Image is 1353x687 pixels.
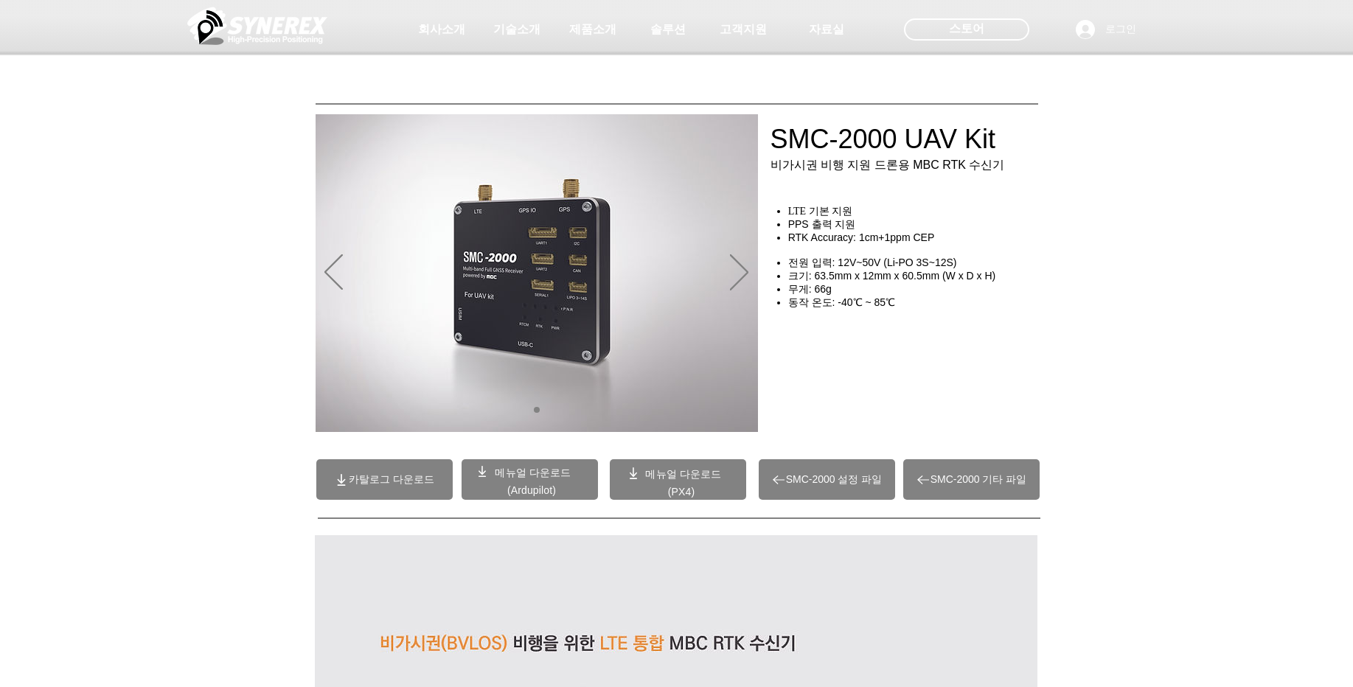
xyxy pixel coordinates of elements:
a: 01 [534,407,540,413]
div: 슬라이드쇼 [316,114,758,432]
span: 솔루션 [650,22,686,38]
div: 스토어 [904,18,1029,41]
span: 전원 입력: 12V~50V (Li-PO 3S~12S) [788,257,957,268]
a: (PX4) [668,486,695,498]
a: 고객지원 [706,15,780,44]
a: (Ardupilot) [507,484,556,496]
span: 기술소개 [493,22,540,38]
a: 회사소개 [405,15,479,44]
a: 자료실 [790,15,863,44]
span: 동작 온도: -40℃ ~ 85℃ [788,296,895,308]
img: SMC2000.jpg [316,114,758,432]
a: 메뉴얼 다운로드 [645,468,721,480]
span: 무게: 66g [788,283,832,295]
span: 회사소개 [418,22,465,38]
a: 카탈로그 다운로드 [316,459,453,500]
span: 스토어 [949,21,984,37]
span: 로그인 [1100,22,1141,37]
span: 크기: 63.5mm x 12mm x 60.5mm (W x D x H) [788,270,996,282]
a: 메뉴얼 다운로드 [495,467,571,478]
button: 이전 [324,254,343,293]
span: SMC-2000 설정 파일 [786,473,883,487]
button: 로그인 [1065,15,1147,43]
button: 다음 [730,254,748,293]
span: SMC-2000 기타 파일 [931,473,1027,487]
nav: 슬라이드 [528,407,545,413]
a: 솔루션 [631,15,705,44]
img: 씨너렉스_White_simbol_대지 1.png [187,4,327,48]
a: SMC-2000 기타 파일 [903,459,1040,500]
span: 제품소개 [569,22,616,38]
span: 자료실 [809,22,844,38]
a: SMC-2000 설정 파일 [759,459,895,500]
span: RTK Accuracy: 1cm+1ppm CEP [788,231,935,243]
span: 카탈로그 다운로드 [349,473,434,487]
span: 고객지원 [720,22,767,38]
a: 기술소개 [480,15,554,44]
a: 제품소개 [556,15,630,44]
